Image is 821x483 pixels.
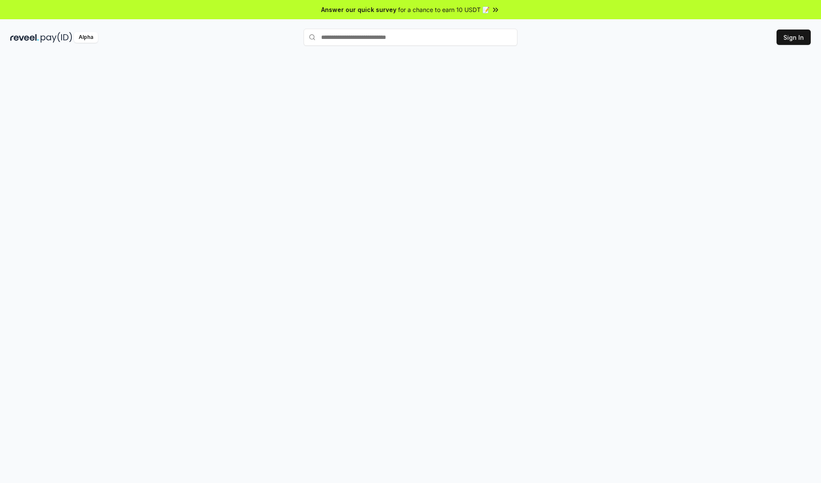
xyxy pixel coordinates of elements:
button: Sign In [777,30,811,45]
img: reveel_dark [10,32,39,43]
span: Answer our quick survey [321,5,396,14]
span: for a chance to earn 10 USDT 📝 [398,5,490,14]
img: pay_id [41,32,72,43]
div: Alpha [74,32,98,43]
